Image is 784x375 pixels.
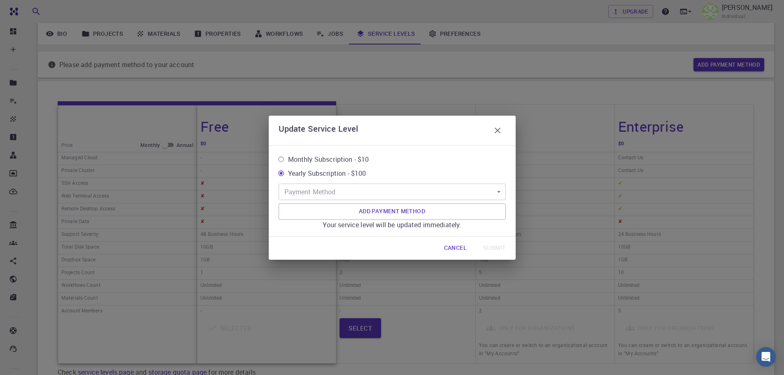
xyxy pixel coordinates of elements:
div: Open Intercom Messenger [756,347,776,367]
h6: Update Service Level [279,122,358,139]
span: Monthly Subscription - $10 [288,154,369,164]
button: Cancel [437,240,473,256]
span: Yearly Subscription - $100 [288,168,366,178]
p: Your service level will be updated immediately. [323,220,461,230]
span: Destek [16,6,42,13]
button: Add Payment Method [279,203,506,220]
